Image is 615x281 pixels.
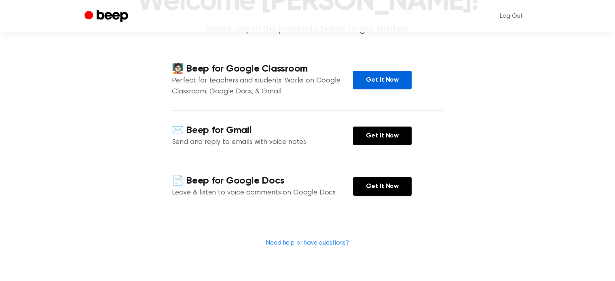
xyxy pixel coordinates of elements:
a: Get It Now [353,71,412,89]
a: Get It Now [353,177,412,196]
h4: 📄 Beep for Google Docs [172,174,353,188]
h4: 🧑🏻‍🏫 Beep for Google Classroom [172,62,353,76]
a: Get It Now [353,127,412,145]
a: Beep [85,8,130,24]
p: Perfect for teachers and students. Works on Google Classroom, Google Docs, & Gmail. [172,76,353,97]
h4: ✉️ Beep for Gmail [172,124,353,137]
p: Send and reply to emails with voice notes [172,137,353,148]
a: Need help or have questions? [266,240,349,246]
p: Leave & listen to voice comments on Google Docs [172,188,353,199]
a: Log Out [492,6,531,26]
